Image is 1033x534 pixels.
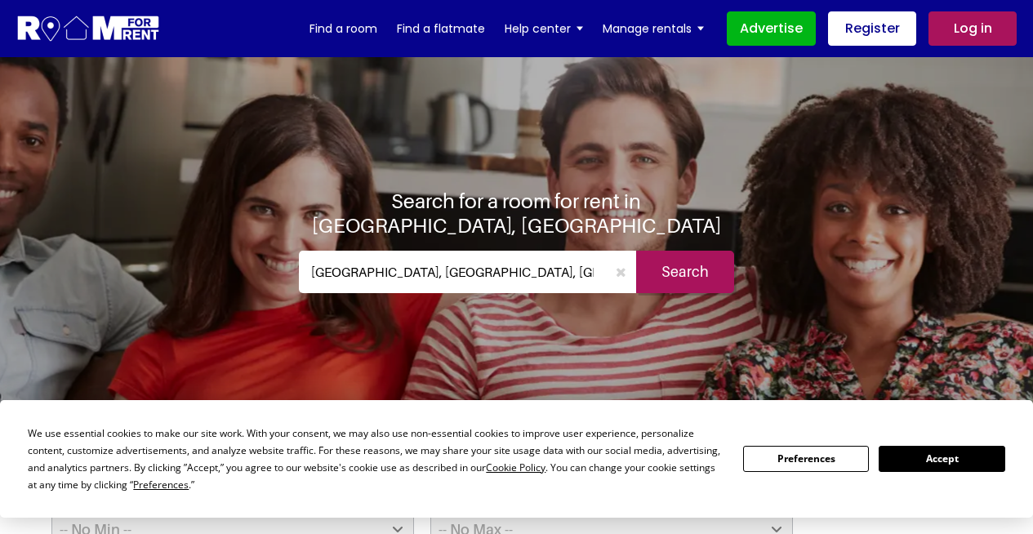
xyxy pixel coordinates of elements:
[727,11,816,46] a: Advertise
[486,461,545,474] span: Cookie Policy
[16,14,161,44] img: Logo for Room for Rent, featuring a welcoming design with a house icon and modern typography
[28,425,724,493] div: We use essential cookies to make our site work. With your consent, we may also use non-essential ...
[828,11,916,46] a: Register
[928,11,1017,46] a: Log in
[603,16,704,41] a: Manage rentals
[743,446,869,471] button: Preferences
[309,16,377,41] a: Find a room
[505,16,583,41] a: Help center
[133,478,189,492] span: Preferences
[636,251,734,293] input: Search
[299,251,607,293] input: Where do you want to live. Search by town or postcode
[397,16,485,41] a: Find a flatmate
[299,189,735,238] h1: Search for a room for rent in [GEOGRAPHIC_DATA], [GEOGRAPHIC_DATA]
[879,446,1004,471] button: Accept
